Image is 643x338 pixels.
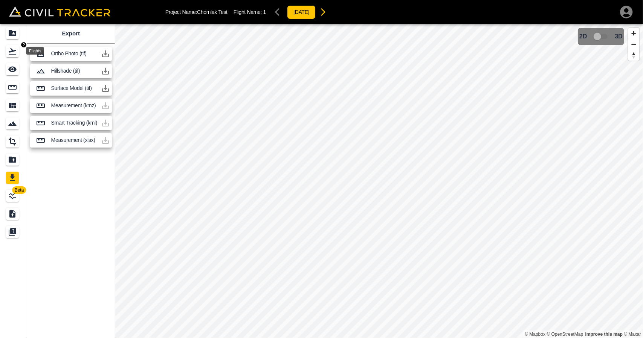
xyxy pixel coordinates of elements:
p: Project Name: Chomlak Test [165,9,228,15]
img: Civil Tracker [9,6,110,17]
button: Zoom in [628,28,639,39]
a: OpenStreetMap [547,332,583,337]
span: 3D [615,33,623,40]
p: Flight Name: [234,9,266,15]
a: Map feedback [585,332,623,337]
span: 2D [579,33,587,40]
div: Flights [26,47,44,55]
span: 3D model not uploaded yet [590,29,612,44]
button: Reset bearing to north [628,50,639,61]
button: [DATE] [287,5,316,19]
canvas: Map [115,24,643,338]
button: Zoom out [628,39,639,50]
a: Mapbox [525,332,545,337]
a: Maxar [624,332,641,337]
span: 1 [263,9,266,15]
